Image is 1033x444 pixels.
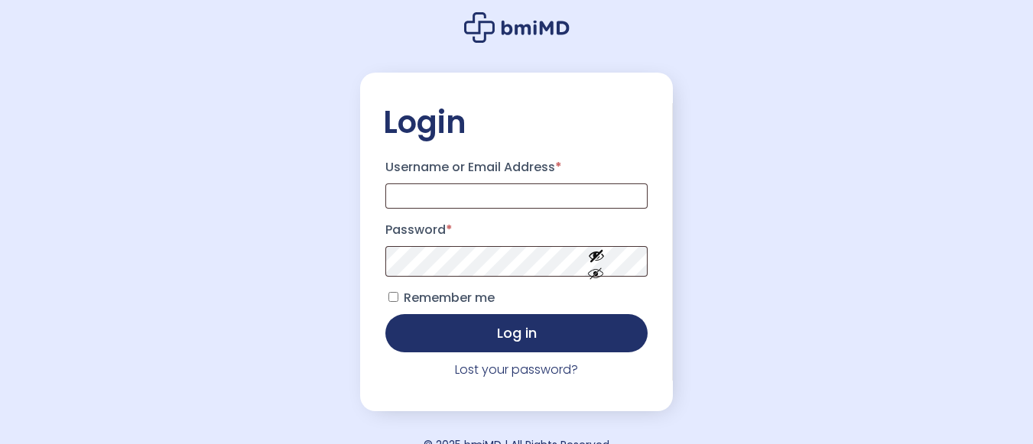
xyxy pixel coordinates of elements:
[383,103,650,141] h2: Login
[385,314,648,352] button: Log in
[455,361,578,378] a: Lost your password?
[554,235,639,288] button: Show password
[388,292,398,302] input: Remember me
[385,218,648,242] label: Password
[385,155,648,180] label: Username or Email Address
[404,289,495,306] span: Remember me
